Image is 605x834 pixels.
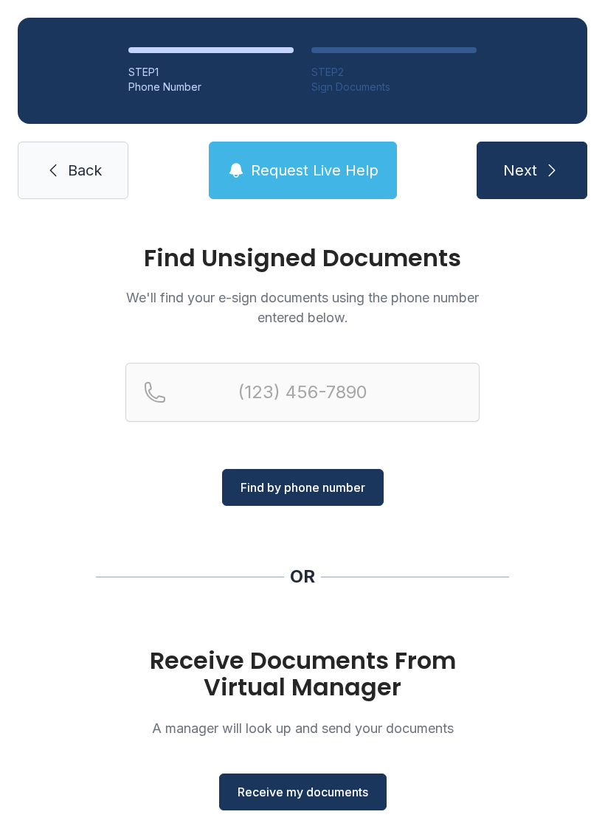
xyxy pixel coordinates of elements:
[125,363,480,422] input: Reservation phone number
[128,65,294,80] div: STEP 1
[290,565,315,588] div: OR
[125,647,480,701] h1: Receive Documents From Virtual Manager
[238,783,368,801] span: Receive my documents
[241,479,365,496] span: Find by phone number
[311,65,477,80] div: STEP 2
[311,80,477,94] div: Sign Documents
[128,80,294,94] div: Phone Number
[125,246,480,270] h1: Find Unsigned Documents
[68,160,102,181] span: Back
[251,160,378,181] span: Request Live Help
[503,160,537,181] span: Next
[125,718,480,738] p: A manager will look up and send your documents
[125,288,480,327] p: We'll find your e-sign documents using the phone number entered below.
